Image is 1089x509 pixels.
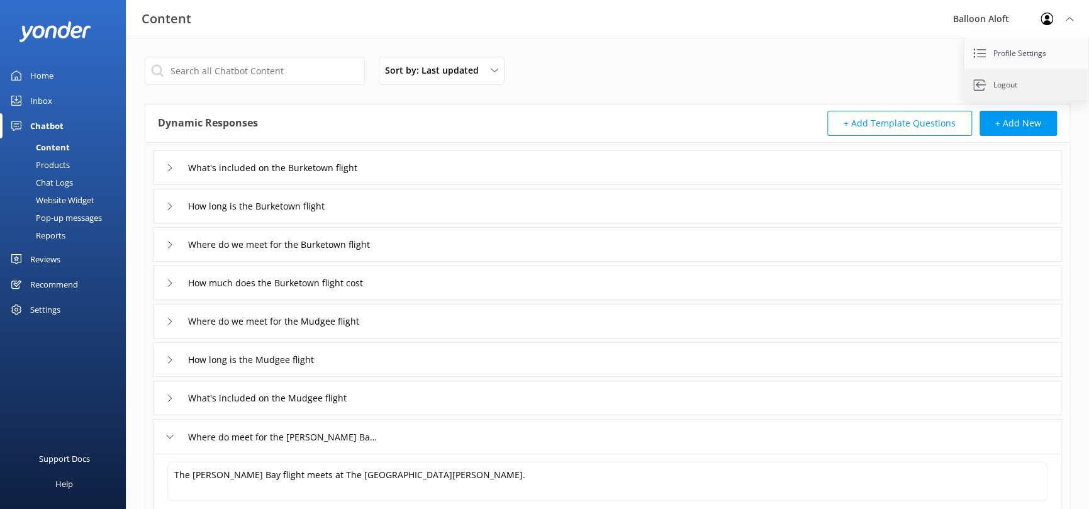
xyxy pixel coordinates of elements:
[8,209,102,227] div: Pop-up messages
[30,63,53,88] div: Home
[142,9,191,29] h3: Content
[167,462,1047,501] textarea: The [PERSON_NAME] Bay flight meets at The [GEOGRAPHIC_DATA][PERSON_NAME].
[8,138,70,156] div: Content
[980,111,1057,136] button: + Add New
[39,446,90,471] div: Support Docs
[8,138,126,156] a: Content
[8,156,126,174] a: Products
[8,174,73,191] div: Chat Logs
[8,191,94,209] div: Website Widget
[8,156,70,174] div: Products
[55,471,73,496] div: Help
[30,247,60,272] div: Reviews
[8,209,126,227] a: Pop-up messages
[30,297,60,322] div: Settings
[8,227,126,244] a: Reports
[145,57,365,85] input: Search all Chatbot Content
[30,272,78,297] div: Recommend
[19,21,91,42] img: yonder-white-logo.png
[8,174,126,191] a: Chat Logs
[8,227,65,244] div: Reports
[30,88,52,113] div: Inbox
[385,64,486,77] span: Sort by: Last updated
[827,111,972,136] button: + Add Template Questions
[8,191,126,209] a: Website Widget
[30,113,64,138] div: Chatbot
[158,111,258,136] h4: Dynamic Responses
